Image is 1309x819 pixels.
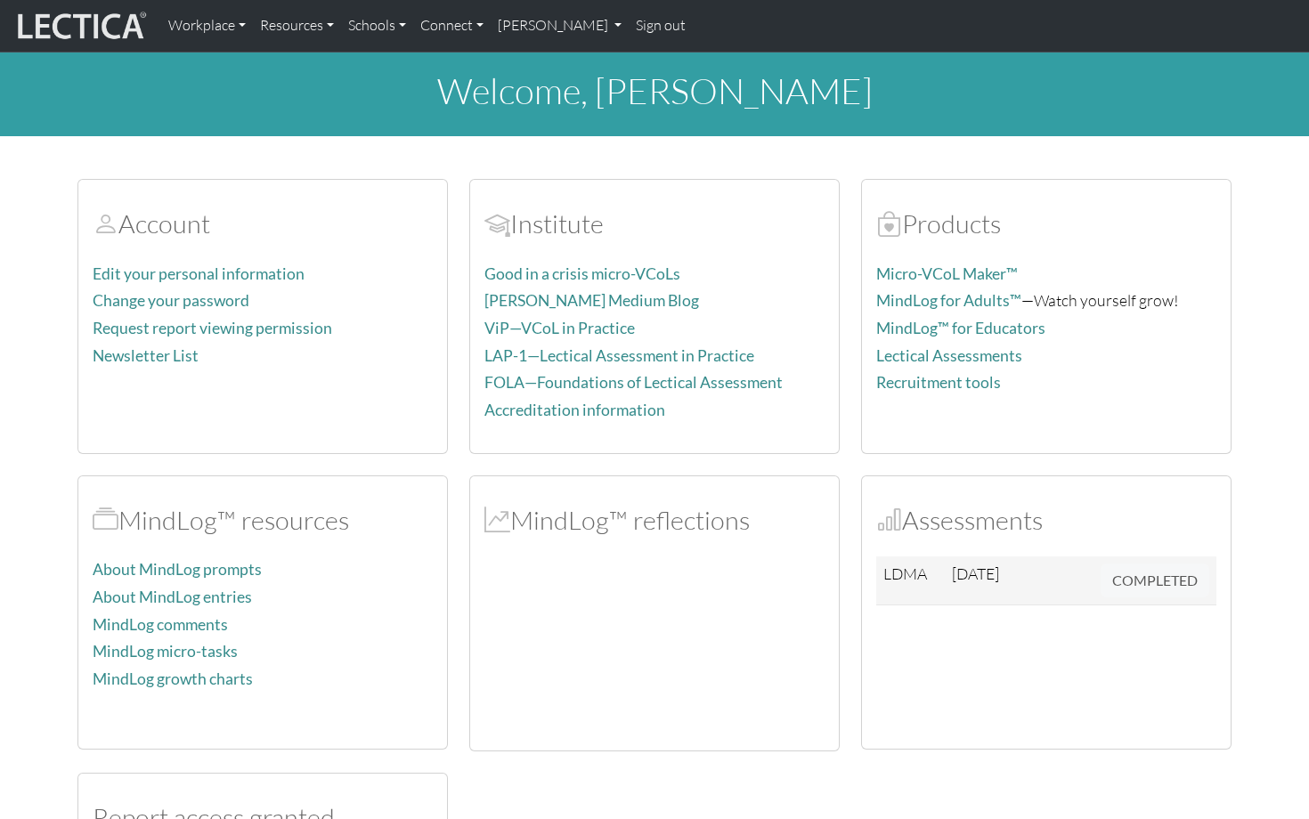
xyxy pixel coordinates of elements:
a: MindLog comments [93,615,228,634]
a: Good in a crisis micro-VCoLs [484,264,680,283]
a: ViP—VCoL in Practice [484,319,635,337]
a: MindLog growth charts [93,669,253,688]
a: Sign out [629,7,693,45]
h2: MindLog™ resources [93,505,433,536]
a: LAP-1—Lectical Assessment in Practice [484,346,754,365]
a: Change your password [93,291,249,310]
img: lecticalive [13,9,147,43]
td: LDMA [876,556,945,605]
a: FOLA—Foundations of Lectical Assessment [484,373,783,392]
a: Newsletter List [93,346,199,365]
h2: Products [876,208,1216,239]
span: Assessments [876,504,902,536]
span: Account [93,207,118,239]
h2: MindLog™ reflections [484,505,825,536]
a: MindLog™ for Educators [876,319,1045,337]
a: Edit your personal information [93,264,305,283]
a: MindLog micro-tasks [93,642,238,661]
a: [PERSON_NAME] Medium Blog [484,291,699,310]
a: Accreditation information [484,401,665,419]
span: MindLog [484,504,510,536]
p: —Watch yourself grow! [876,288,1216,313]
h2: Institute [484,208,825,239]
a: Request report viewing permission [93,319,332,337]
a: [PERSON_NAME] [491,7,629,45]
span: [DATE] [952,564,999,583]
a: Connect [413,7,491,45]
span: Account [484,207,510,239]
a: Micro-VCoL Maker™ [876,264,1018,283]
a: About MindLog prompts [93,560,262,579]
a: Workplace [161,7,253,45]
a: About MindLog entries [93,588,252,606]
h2: Account [93,208,433,239]
span: Products [876,207,902,239]
a: Resources [253,7,341,45]
a: MindLog for Adults™ [876,291,1021,310]
a: Schools [341,7,413,45]
a: Lectical Assessments [876,346,1022,365]
h2: Assessments [876,505,1216,536]
a: Recruitment tools [876,373,1001,392]
span: MindLog™ resources [93,504,118,536]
